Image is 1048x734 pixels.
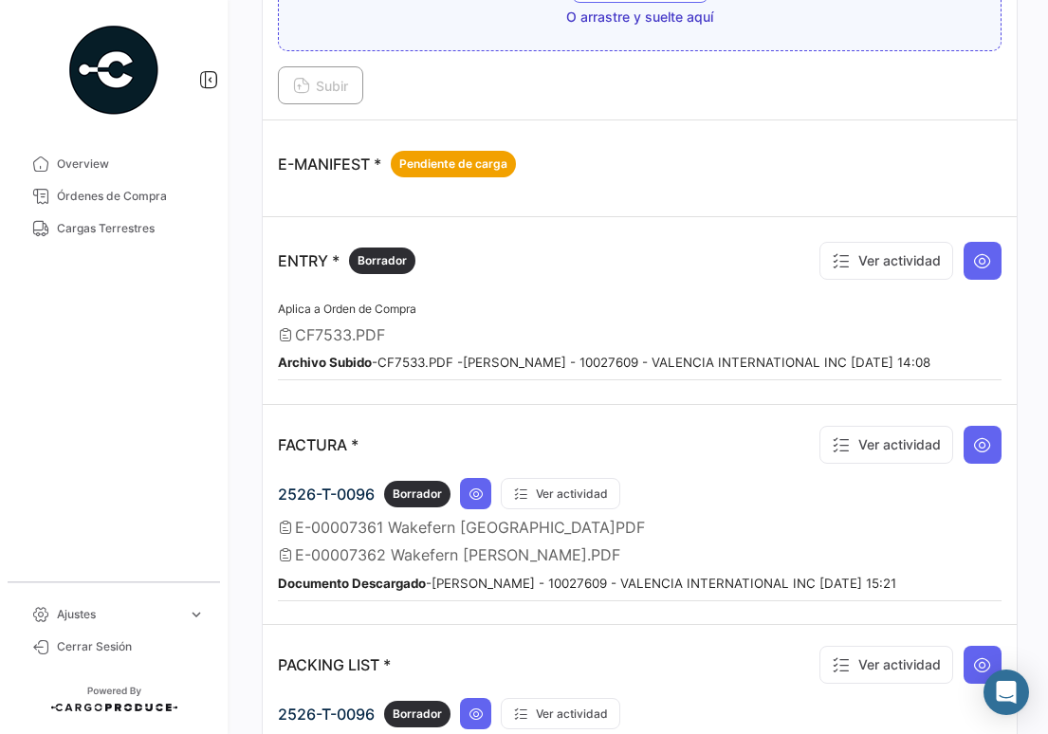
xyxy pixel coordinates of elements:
[295,325,385,344] span: CF7533.PDF
[819,242,953,280] button: Ver actividad
[278,576,426,591] b: Documento Descargado
[501,698,620,729] button: Ver actividad
[57,220,205,237] span: Cargas Terrestres
[278,248,415,274] p: ENTRY *
[278,655,391,674] p: PACKING LIST *
[819,646,953,684] button: Ver actividad
[393,486,442,503] span: Borrador
[57,638,205,655] span: Cerrar Sesión
[293,78,348,94] span: Subir
[57,156,205,173] span: Overview
[278,705,375,724] span: 2526-T-0096
[188,606,205,623] span: expand_more
[66,23,161,118] img: powered-by.png
[15,180,212,212] a: Órdenes de Compra
[278,355,930,370] small: - CF7533.PDF - [PERSON_NAME] - 10027609 - VALENCIA INTERNATIONAL INC [DATE] 14:08
[393,706,442,723] span: Borrador
[295,518,645,537] span: E-00007361 Wakefern [GEOGRAPHIC_DATA]PDF
[278,151,516,177] p: E-MANIFEST *
[278,66,363,104] button: Subir
[278,302,416,316] span: Aplica a Orden de Compra
[57,606,180,623] span: Ajustes
[399,156,507,173] span: Pendiente de carga
[295,545,620,564] span: E-00007362 Wakefern [PERSON_NAME].PDF
[566,8,713,27] span: O arrastre y suelte aquí
[984,670,1029,715] div: Abrir Intercom Messenger
[278,485,375,504] span: 2526-T-0096
[819,426,953,464] button: Ver actividad
[57,188,205,205] span: Órdenes de Compra
[15,148,212,180] a: Overview
[358,252,407,269] span: Borrador
[278,576,896,591] small: - [PERSON_NAME] - 10027609 - VALENCIA INTERNATIONAL INC [DATE] 15:21
[501,478,620,509] button: Ver actividad
[278,355,372,370] b: Archivo Subido
[278,435,359,454] p: FACTURA *
[15,212,212,245] a: Cargas Terrestres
